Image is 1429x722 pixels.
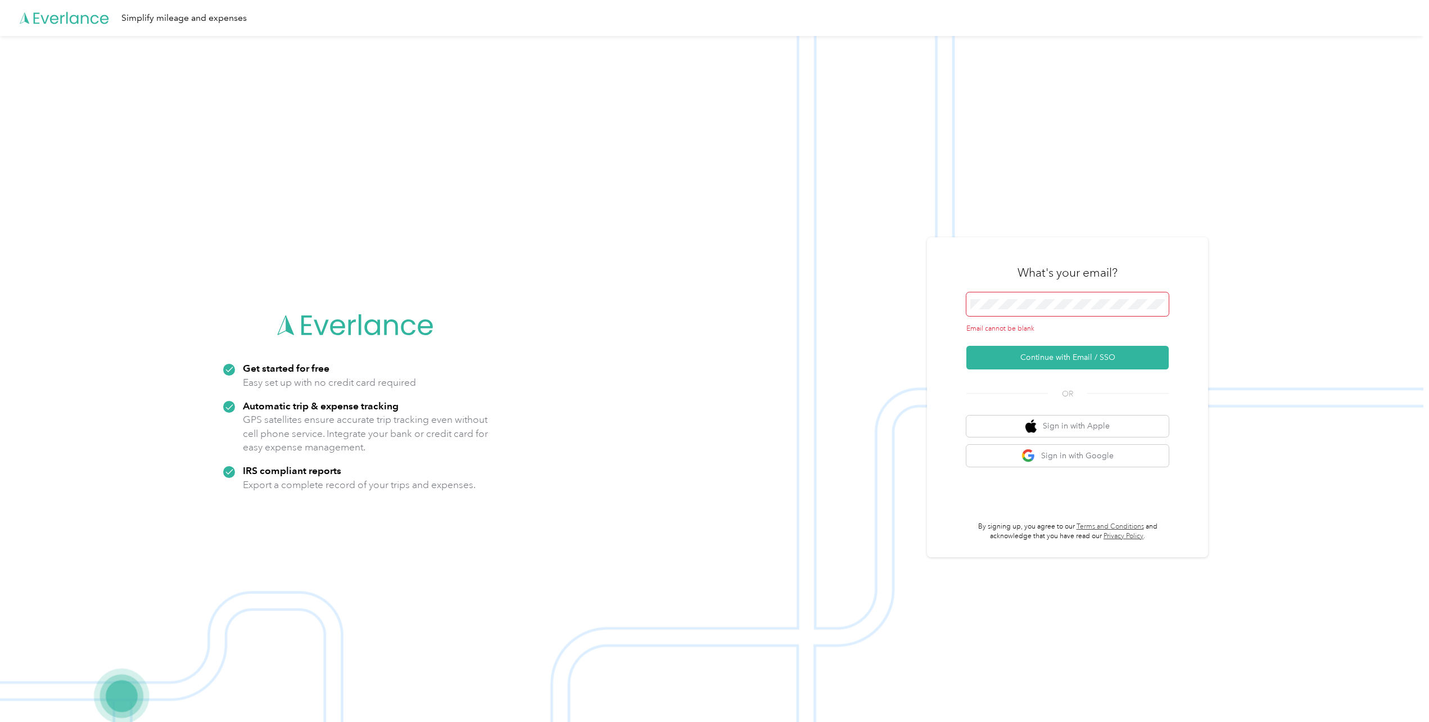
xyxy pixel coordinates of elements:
[243,362,329,374] strong: Get started for free
[243,413,489,454] p: GPS satellites ensure accurate trip tracking even without cell phone service. Integrate your bank...
[1104,532,1143,540] a: Privacy Policy
[1077,522,1144,531] a: Terms and Conditions
[966,324,1169,334] div: Email cannot be blank
[243,478,476,492] p: Export a complete record of your trips and expenses.
[243,400,399,412] strong: Automatic trip & expense tracking
[1021,449,1035,463] img: google logo
[121,11,247,25] div: Simplify mileage and expenses
[966,416,1169,437] button: apple logoSign in with Apple
[1018,265,1118,281] h3: What's your email?
[966,522,1169,541] p: By signing up, you agree to our and acknowledge that you have read our .
[966,346,1169,369] button: Continue with Email / SSO
[243,376,416,390] p: Easy set up with no credit card required
[966,445,1169,467] button: google logoSign in with Google
[1048,388,1087,400] span: OR
[1025,419,1037,434] img: apple logo
[243,464,341,476] strong: IRS compliant reports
